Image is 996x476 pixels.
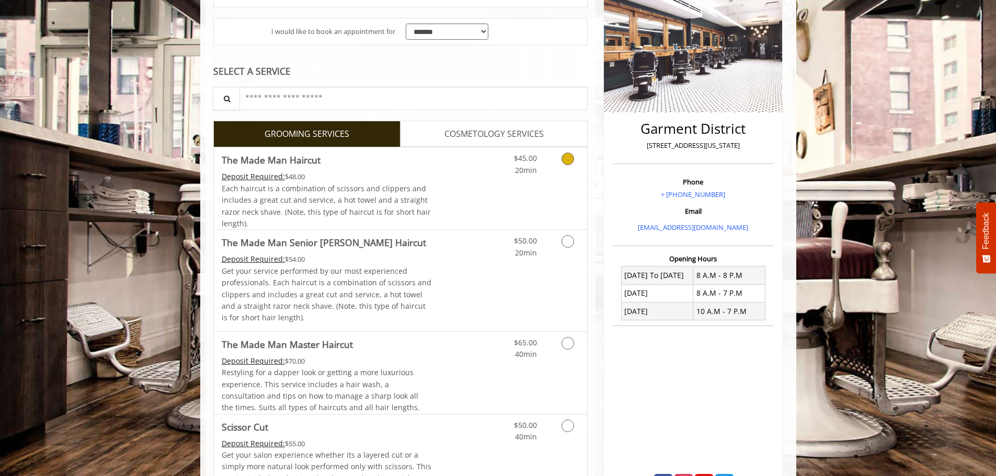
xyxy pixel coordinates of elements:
td: [DATE] [621,303,693,320]
span: GROOMING SERVICES [265,127,349,141]
span: Each haircut is a combination of scissors and clippers and includes a great cut and service, a ho... [222,183,431,228]
p: Get your service performed by our most experienced professionals. Each haircut is a combination o... [222,265,432,324]
span: This service needs some Advance to be paid before we block your appointment [222,254,285,264]
td: [DATE] [621,284,693,302]
a: + [PHONE_NUMBER] [661,190,725,199]
h2: Garment District [615,121,771,136]
td: 8 A.M - 7 P.M [693,284,765,302]
span: 40min [515,432,537,442]
span: This service needs some Advance to be paid before we block your appointment [222,171,285,181]
p: [STREET_ADDRESS][US_STATE] [615,140,771,151]
button: Service Search [213,87,240,110]
span: $45.00 [514,153,537,163]
b: The Made Man Haircut [222,153,320,167]
b: The Made Man Master Haircut [222,337,353,352]
b: Scissor Cut [222,420,268,434]
td: [DATE] To [DATE] [621,266,693,284]
div: $48.00 [222,171,432,182]
span: 40min [515,349,537,359]
button: Feedback - Show survey [976,202,996,273]
span: COSMETOLOGY SERVICES [444,127,544,141]
h3: Email [615,207,771,215]
div: $54.00 [222,253,432,265]
div: $55.00 [222,438,432,449]
td: 10 A.M - 7 P.M [693,303,765,320]
b: The Made Man Senior [PERSON_NAME] Haircut [222,235,426,250]
span: $50.00 [514,420,537,430]
span: This service needs some Advance to be paid before we block your appointment [222,356,285,366]
div: $70.00 [222,355,432,367]
td: 8 A.M - 8 P.M [693,266,765,284]
span: I would like to book an appointment for [271,26,395,37]
span: $50.00 [514,236,537,246]
span: 20min [515,165,537,175]
h3: Opening Hours [613,255,773,262]
span: $65.00 [514,338,537,347]
span: 20min [515,248,537,258]
span: This service needs some Advance to be paid before we block your appointment [222,438,285,448]
div: SELECT A SERVICE [213,66,588,76]
a: [EMAIL_ADDRESS][DOMAIN_NAME] [638,223,748,232]
span: Feedback [981,213,991,249]
span: Restyling for a dapper look or getting a more luxurious experience. This service includes a hair ... [222,367,420,412]
h3: Phone [615,178,771,185]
